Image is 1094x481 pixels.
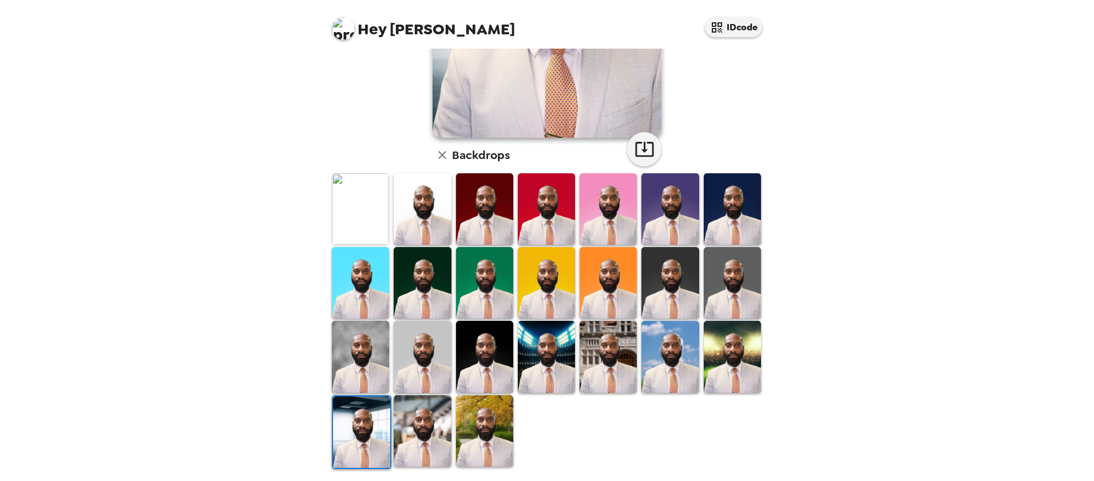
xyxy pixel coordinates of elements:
h6: Backdrops [452,146,510,164]
img: profile pic [332,17,355,40]
img: Original [332,173,389,245]
span: [PERSON_NAME] [332,11,515,37]
button: IDcode [705,17,762,37]
span: Hey [358,19,386,39]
